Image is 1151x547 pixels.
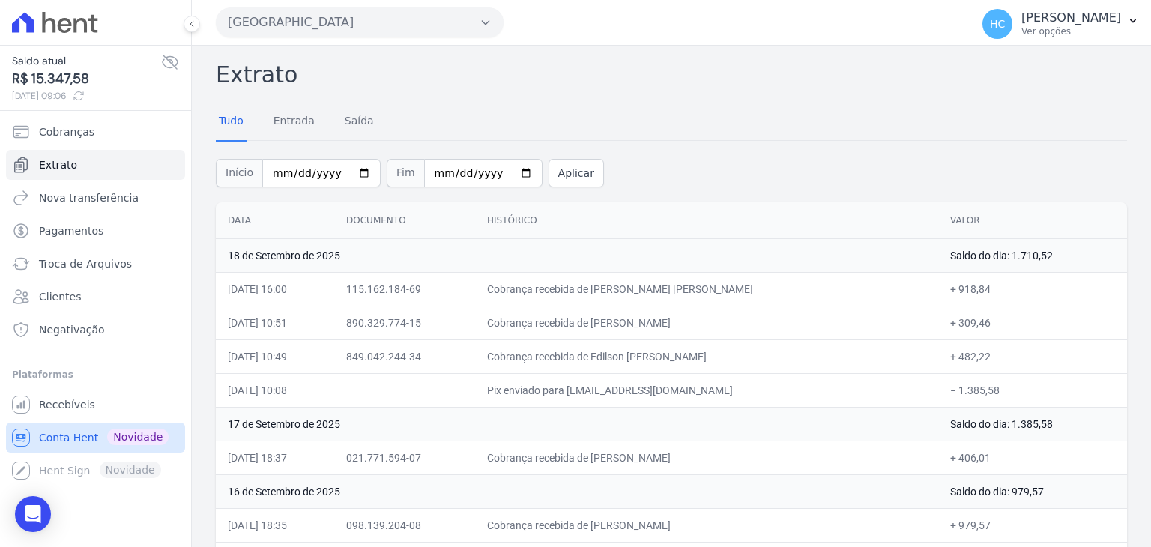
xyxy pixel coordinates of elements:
h2: Extrato [216,58,1127,91]
td: [DATE] 18:35 [216,508,334,542]
td: + 309,46 [938,306,1127,339]
a: Nova transferência [6,183,185,213]
nav: Sidebar [12,117,179,486]
td: Cobrança recebida de [PERSON_NAME] [475,441,938,474]
td: 16 de Setembro de 2025 [216,474,938,508]
td: + 918,84 [938,272,1127,306]
td: 849.042.244-34 [334,339,475,373]
td: 098.139.204-08 [334,508,475,542]
p: Ver opções [1021,25,1121,37]
button: [GEOGRAPHIC_DATA] [216,7,504,37]
button: Aplicar [549,159,604,187]
td: − 1.385,58 [938,373,1127,407]
span: Recebíveis [39,397,95,412]
td: Cobrança recebida de [PERSON_NAME] [PERSON_NAME] [475,272,938,306]
span: Início [216,159,262,187]
span: R$ 15.347,58 [12,69,161,89]
span: HC [990,19,1005,29]
div: Open Intercom Messenger [15,496,51,532]
td: [DATE] 18:37 [216,441,334,474]
a: Recebíveis [6,390,185,420]
td: Saldo do dia: 1.710,52 [938,238,1127,272]
td: 17 de Setembro de 2025 [216,407,938,441]
td: [DATE] 10:49 [216,339,334,373]
td: [DATE] 10:08 [216,373,334,407]
span: Troca de Arquivos [39,256,132,271]
span: [DATE] 09:06 [12,89,161,103]
button: HC [PERSON_NAME] Ver opções [970,3,1151,45]
a: Pagamentos [6,216,185,246]
th: Documento [334,202,475,239]
td: Saldo do dia: 1.385,58 [938,407,1127,441]
td: 021.771.594-07 [334,441,475,474]
span: Negativação [39,322,105,337]
span: Cobranças [39,124,94,139]
a: Saída [342,103,377,142]
th: Histórico [475,202,938,239]
td: Cobrança recebida de [PERSON_NAME] [475,306,938,339]
a: Entrada [271,103,318,142]
td: 890.329.774-15 [334,306,475,339]
td: + 979,57 [938,508,1127,542]
td: + 482,22 [938,339,1127,373]
td: 18 de Setembro de 2025 [216,238,938,272]
a: Cobranças [6,117,185,147]
span: Conta Hent [39,430,98,445]
td: Saldo do dia: 979,57 [938,474,1127,508]
th: Data [216,202,334,239]
td: Cobrança recebida de [PERSON_NAME] [475,508,938,542]
a: Extrato [6,150,185,180]
div: Plataformas [12,366,179,384]
a: Troca de Arquivos [6,249,185,279]
span: Pagamentos [39,223,103,238]
td: Cobrança recebida de Edilson [PERSON_NAME] [475,339,938,373]
a: Clientes [6,282,185,312]
span: Novidade [107,429,169,445]
span: Clientes [39,289,81,304]
a: Conta Hent Novidade [6,423,185,453]
span: Fim [387,159,424,187]
a: Negativação [6,315,185,345]
th: Valor [938,202,1127,239]
td: + 406,01 [938,441,1127,474]
td: 115.162.184-69 [334,272,475,306]
p: [PERSON_NAME] [1021,10,1121,25]
span: Nova transferência [39,190,139,205]
span: Saldo atual [12,53,161,69]
span: Extrato [39,157,77,172]
td: [DATE] 16:00 [216,272,334,306]
td: [DATE] 10:51 [216,306,334,339]
a: Tudo [216,103,247,142]
td: Pix enviado para [EMAIL_ADDRESS][DOMAIN_NAME] [475,373,938,407]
